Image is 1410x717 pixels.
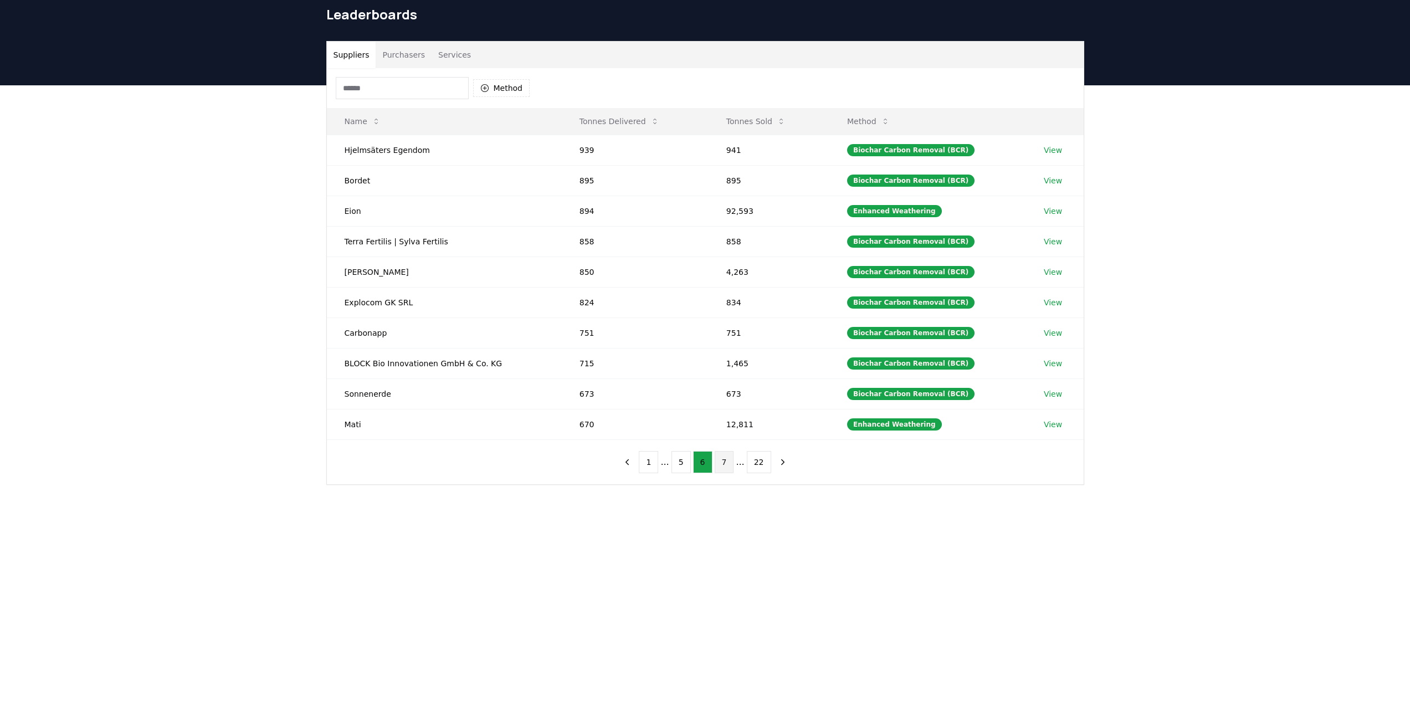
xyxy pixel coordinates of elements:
[717,110,794,132] button: Tonnes Sold
[327,409,562,439] td: Mati
[847,327,975,339] div: Biochar Carbon Removal (BCR)
[773,451,792,473] button: next page
[1044,297,1062,308] a: View
[1044,267,1062,278] a: View
[838,110,899,132] button: Method
[562,165,709,196] td: 895
[847,175,975,187] div: Biochar Carbon Removal (BCR)
[1044,419,1062,430] a: View
[326,6,1084,23] h1: Leaderboards
[562,287,709,317] td: 824
[847,235,975,248] div: Biochar Carbon Removal (BCR)
[1044,358,1062,369] a: View
[709,135,829,165] td: 941
[336,110,389,132] button: Name
[736,455,744,469] li: ...
[1044,175,1062,186] a: View
[432,42,478,68] button: Services
[847,205,942,217] div: Enhanced Weathering
[1044,236,1062,247] a: View
[847,418,942,431] div: Enhanced Weathering
[562,317,709,348] td: 751
[327,378,562,409] td: Sonnenerde
[709,165,829,196] td: 895
[562,409,709,439] td: 670
[847,296,975,309] div: Biochar Carbon Removal (BCR)
[709,226,829,257] td: 858
[709,196,829,226] td: 92,593
[1044,145,1062,156] a: View
[639,451,658,473] button: 1
[1044,388,1062,400] a: View
[327,226,562,257] td: Terra Fertilis | Sylva Fertilis
[562,196,709,226] td: 894
[671,451,691,473] button: 5
[1044,327,1062,339] a: View
[709,317,829,348] td: 751
[709,348,829,378] td: 1,465
[618,451,637,473] button: previous page
[709,378,829,409] td: 673
[847,388,975,400] div: Biochar Carbon Removal (BCR)
[327,196,562,226] td: Eion
[327,348,562,378] td: BLOCK Bio Innovationen GmbH & Co. KG
[562,348,709,378] td: 715
[473,79,530,97] button: Method
[660,455,669,469] li: ...
[562,378,709,409] td: 673
[562,226,709,257] td: 858
[847,144,975,156] div: Biochar Carbon Removal (BCR)
[327,317,562,348] td: Carbonapp
[571,110,668,132] button: Tonnes Delivered
[327,42,376,68] button: Suppliers
[715,451,734,473] button: 7
[327,165,562,196] td: Bordet
[709,409,829,439] td: 12,811
[709,287,829,317] td: 834
[847,357,975,370] div: Biochar Carbon Removal (BCR)
[327,287,562,317] td: Explocom GK SRL
[327,257,562,287] td: [PERSON_NAME]
[709,257,829,287] td: 4,263
[693,451,712,473] button: 6
[376,42,432,68] button: Purchasers
[847,266,975,278] div: Biochar Carbon Removal (BCR)
[327,135,562,165] td: Hjelmsäters Egendom
[1044,206,1062,217] a: View
[562,257,709,287] td: 850
[747,451,771,473] button: 22
[562,135,709,165] td: 939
